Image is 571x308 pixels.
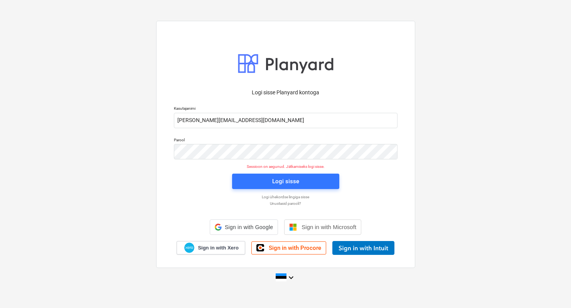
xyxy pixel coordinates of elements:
[225,224,273,230] span: Sign in with Google
[232,174,339,189] button: Logi sisse
[198,244,238,251] span: Sign in with Xero
[174,137,398,144] p: Parool
[184,243,194,253] img: Xero logo
[286,273,296,282] i: keyboard_arrow_down
[289,223,297,231] img: Microsoft logo
[174,106,398,112] p: Kasutajanimi
[210,219,278,235] div: Sign in with Google
[174,89,398,97] p: Logi sisse Planyard kontoga
[272,176,299,186] div: Logi sisse
[169,164,402,169] p: Sessioon on aegunud. Jätkamiseks logi sisse.
[269,244,321,251] span: Sign in with Procore
[170,201,401,206] a: Unustasid parooli?
[170,194,401,199] a: Logi ühekordse lingiga sisse
[251,241,326,254] a: Sign in with Procore
[177,241,245,254] a: Sign in with Xero
[302,224,356,230] span: Sign in with Microsoft
[174,113,398,128] input: Kasutajanimi
[532,271,571,308] iframe: Chat Widget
